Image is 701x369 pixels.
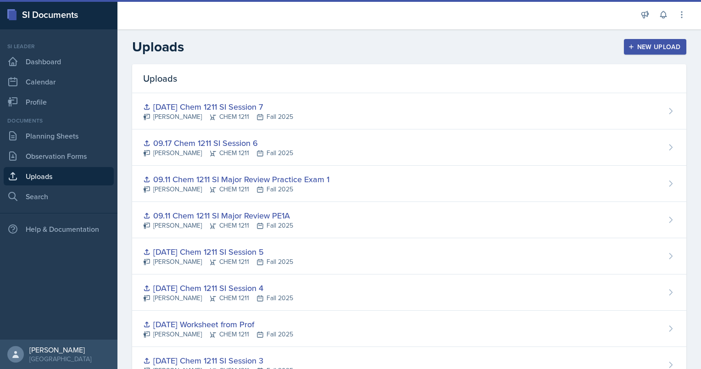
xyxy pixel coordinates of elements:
[4,187,114,206] a: Search
[4,167,114,185] a: Uploads
[132,166,686,202] a: 09.11 Chem 1211 SI Major Review Practice Exam 1 [PERSON_NAME]CHEM 1211Fall 2025
[630,43,681,50] div: New Upload
[624,39,687,55] button: New Upload
[4,93,114,111] a: Profile
[132,93,686,129] a: [DATE] Chem 1211 SI Session 7 [PERSON_NAME]CHEM 1211Fall 2025
[143,137,293,149] div: 09.17 Chem 1211 SI Session 6
[143,148,293,158] div: [PERSON_NAME] CHEM 1211 Fall 2025
[143,330,293,339] div: [PERSON_NAME] CHEM 1211 Fall 2025
[143,101,293,113] div: [DATE] Chem 1211 SI Session 7
[143,112,293,122] div: [PERSON_NAME] CHEM 1211 Fall 2025
[143,246,293,258] div: [DATE] Chem 1211 SI Session 5
[4,220,114,238] div: Help & Documentation
[132,202,686,238] a: 09.11 Chem 1211 SI Major Review PE1A [PERSON_NAME]CHEM 1211Fall 2025
[143,173,329,185] div: 09.11 Chem 1211 SI Major Review Practice Exam 1
[143,221,293,230] div: [PERSON_NAME] CHEM 1211 Fall 2025
[4,42,114,50] div: Si leader
[29,354,91,363] div: [GEOGRAPHIC_DATA]
[4,73,114,91] a: Calendar
[4,117,114,125] div: Documents
[143,184,329,194] div: [PERSON_NAME] CHEM 1211 Fall 2025
[29,345,91,354] div: [PERSON_NAME]
[143,209,293,222] div: 09.11 Chem 1211 SI Major Review PE1A
[4,52,114,71] a: Dashboard
[143,354,293,367] div: [DATE] Chem 1211 SI Session 3
[143,293,293,303] div: [PERSON_NAME] CHEM 1211 Fall 2025
[132,64,686,93] div: Uploads
[4,147,114,165] a: Observation Forms
[143,318,293,330] div: [DATE] Worksheet from Prof
[132,274,686,311] a: [DATE] Chem 1211 SI Session 4 [PERSON_NAME]CHEM 1211Fall 2025
[143,282,293,294] div: [DATE] Chem 1211 SI Session 4
[143,257,293,267] div: [PERSON_NAME] CHEM 1211 Fall 2025
[132,129,686,166] a: 09.17 Chem 1211 SI Session 6 [PERSON_NAME]CHEM 1211Fall 2025
[132,311,686,347] a: [DATE] Worksheet from Prof [PERSON_NAME]CHEM 1211Fall 2025
[4,127,114,145] a: Planning Sheets
[132,238,686,274] a: [DATE] Chem 1211 SI Session 5 [PERSON_NAME]CHEM 1211Fall 2025
[132,39,184,55] h2: Uploads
